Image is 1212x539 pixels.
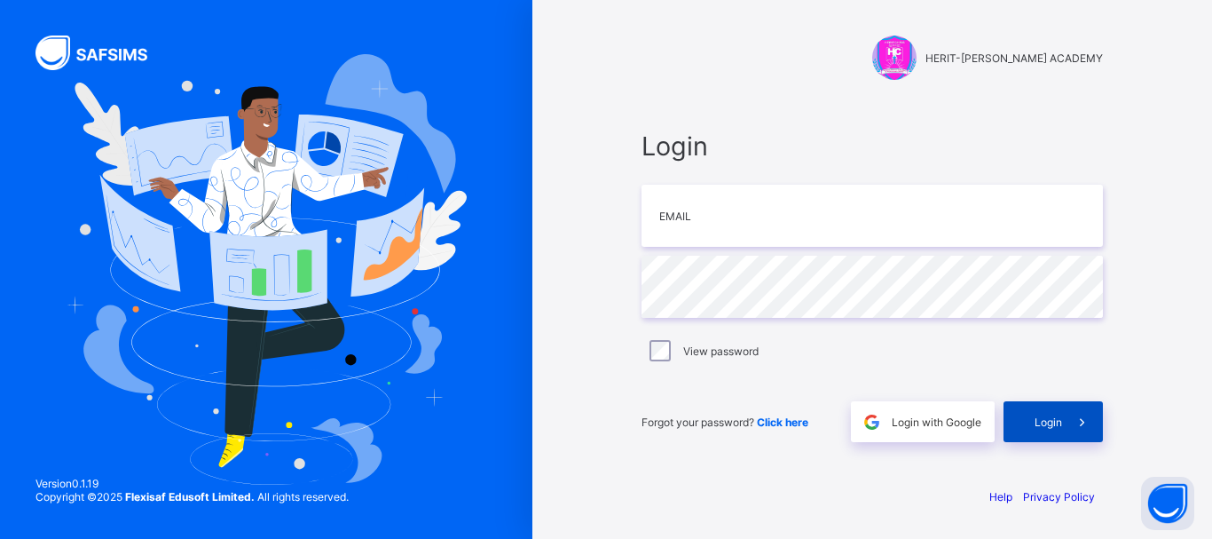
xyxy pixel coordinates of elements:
[683,345,759,358] label: View password
[66,54,467,486] img: Hero Image
[35,477,349,490] span: Version 0.1.19
[862,412,882,432] img: google.396cfc9801f0270233282035f929180a.svg
[641,131,1103,162] span: Login
[125,490,255,503] strong: Flexisaf Edusoft Limited.
[757,416,808,429] a: Click here
[641,416,808,429] span: Forgot your password?
[35,36,169,70] img: SAFSIMS Logo
[892,416,981,429] span: Login with Google
[925,52,1103,65] span: HERIT-[PERSON_NAME] ACADEMY
[1023,490,1095,503] a: Privacy Policy
[989,490,1012,503] a: Help
[35,490,349,503] span: Copyright © 2025 All rights reserved.
[1035,416,1062,429] span: Login
[1141,477,1194,530] button: Open asap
